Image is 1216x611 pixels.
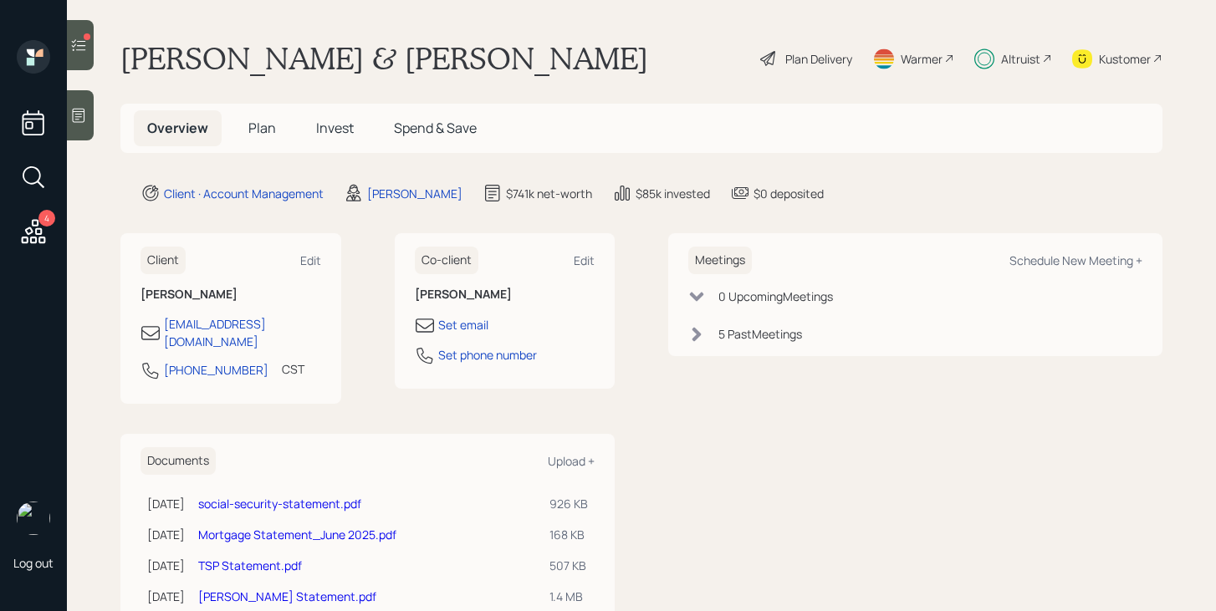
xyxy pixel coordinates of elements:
div: 5 Past Meeting s [718,325,802,343]
div: Client · Account Management [164,185,324,202]
div: Altruist [1001,50,1040,68]
div: Schedule New Meeting + [1009,252,1142,268]
div: [DATE] [147,495,185,512]
div: [EMAIL_ADDRESS][DOMAIN_NAME] [164,315,321,350]
div: [PHONE_NUMBER] [164,361,268,379]
span: Overview [147,119,208,137]
div: [DATE] [147,557,185,574]
div: 1.4 MB [549,588,588,605]
div: [DATE] [147,588,185,605]
div: Warmer [901,50,943,68]
div: CST [282,360,304,378]
a: social-security-statement.pdf [198,496,361,512]
div: $85k invested [636,185,710,202]
div: Set email [438,316,488,334]
h6: Client [141,247,186,274]
div: Edit [574,252,595,268]
div: 168 KB [549,526,588,543]
div: Upload + [548,453,595,469]
h6: Documents [141,447,216,475]
a: TSP Statement.pdf [198,558,302,573]
div: 4 [38,210,55,227]
h6: Co-client [415,247,478,274]
span: Spend & Save [394,119,477,137]
div: $0 deposited [754,185,824,202]
div: $741k net-worth [506,185,592,202]
h1: [PERSON_NAME] & [PERSON_NAME] [120,40,648,77]
div: Kustomer [1099,50,1151,68]
h6: Meetings [688,247,752,274]
a: [PERSON_NAME] Statement.pdf [198,588,376,604]
div: 507 KB [549,557,588,574]
div: Set phone number [438,346,537,364]
div: Log out [13,555,54,571]
div: [DATE] [147,526,185,543]
div: [PERSON_NAME] [367,185,462,202]
div: 926 KB [549,495,588,512]
a: Mortgage Statement_June 2025.pdf [198,527,396,542]
img: michael-russo-headshot.png [17,502,50,535]
div: 0 Upcoming Meeting s [718,288,833,305]
span: Plan [248,119,276,137]
span: Invest [316,119,354,137]
h6: [PERSON_NAME] [141,288,321,302]
div: Plan Delivery [785,50,852,68]
h6: [PERSON_NAME] [415,288,595,302]
div: Edit [300,252,321,268]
